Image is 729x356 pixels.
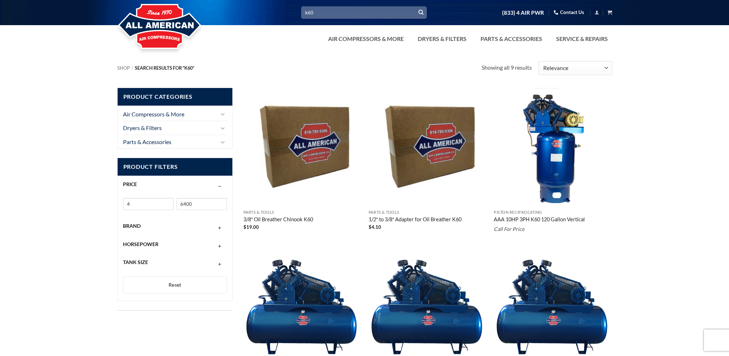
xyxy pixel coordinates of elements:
input: Min price [123,198,174,210]
p: Parts & Tools [243,210,362,215]
a: Contact Us [554,7,584,18]
span: $ [243,224,246,230]
span: Horsepower [123,241,158,247]
a: Air Compressors & More [324,32,408,46]
span: Product Categories [118,88,233,106]
button: Submit [416,7,426,18]
bdi: 4.10 [369,224,381,230]
a: Parts & Accessories [123,135,217,149]
span: Reset [169,282,181,288]
a: 1/2″ to 3/8″ Adapter for Oil Breather K60 [369,216,461,224]
select: Shop order [539,61,612,75]
span: Product Filters [118,158,233,176]
button: Toggle [218,124,227,132]
a: Service & Repairs [552,32,612,46]
button: Toggle [218,110,227,118]
a: AAA 10HP 3PH K60 120 Gallon Vertical [494,216,585,224]
a: Air Compressors & More [123,107,217,121]
a: Shop [117,65,130,71]
p: Parts & Tools [369,210,487,215]
a: (833) 4 AIR PWR [502,6,544,19]
span: $ [369,224,371,230]
a: Login [595,8,599,17]
p: Piston Reciprocating [494,210,612,215]
span: Tank Size [123,259,148,265]
a: Dryers & Filters [123,121,217,135]
img: Placeholder [243,88,362,206]
span: / [132,65,133,71]
input: Search… [301,6,427,18]
span: Brand [123,223,141,229]
img: Placeholder [369,88,487,206]
a: Parts & Accessories [476,32,546,46]
a: 3/8″ Oil Breather Chinook K60 [243,216,313,224]
input: Max price [176,198,227,210]
em: Call For Price [494,226,525,232]
a: View cart [607,8,612,17]
button: Reset [123,276,227,293]
p: Showing all 9 results [482,63,532,72]
bdi: 19.00 [243,224,259,230]
button: Toggle [218,138,227,146]
img: AAA 10HP 3PH K60 120 Gallon Vertical [494,88,612,206]
span: Price [123,181,137,187]
nav: Breadcrumb [117,65,482,71]
a: Dryers & Filters [413,32,471,46]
